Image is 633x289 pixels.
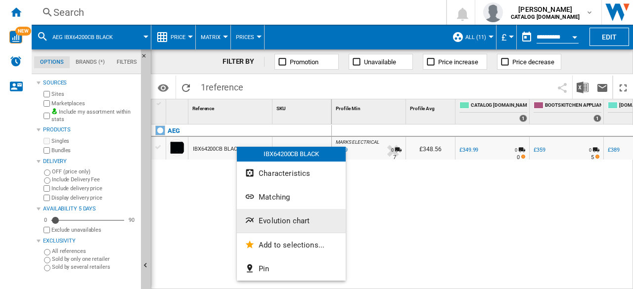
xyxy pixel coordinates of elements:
[237,185,346,209] button: Matching
[237,162,346,185] button: Characteristics
[237,147,346,162] div: IBX64200CB BLACK
[259,216,310,225] span: Evolution chart
[237,233,346,257] button: Add to selections...
[237,257,346,281] button: Pin...
[259,193,290,202] span: Matching
[259,264,269,273] span: Pin
[259,169,310,178] span: Characteristics
[259,241,324,249] span: Add to selections...
[237,209,346,233] button: Evolution chart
